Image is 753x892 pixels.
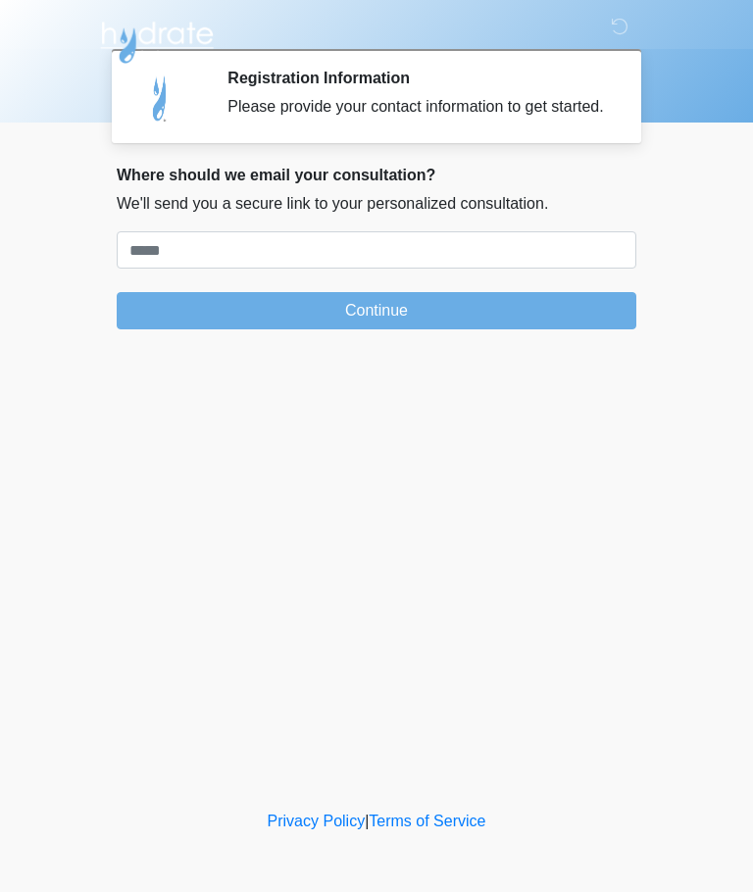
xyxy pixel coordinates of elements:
[365,813,369,829] a: |
[117,292,636,329] button: Continue
[97,15,217,65] img: Hydrate IV Bar - Arcadia Logo
[117,192,636,216] p: We'll send you a secure link to your personalized consultation.
[268,813,366,829] a: Privacy Policy
[227,95,607,119] div: Please provide your contact information to get started.
[117,166,636,184] h2: Where should we email your consultation?
[131,69,190,127] img: Agent Avatar
[369,813,485,829] a: Terms of Service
